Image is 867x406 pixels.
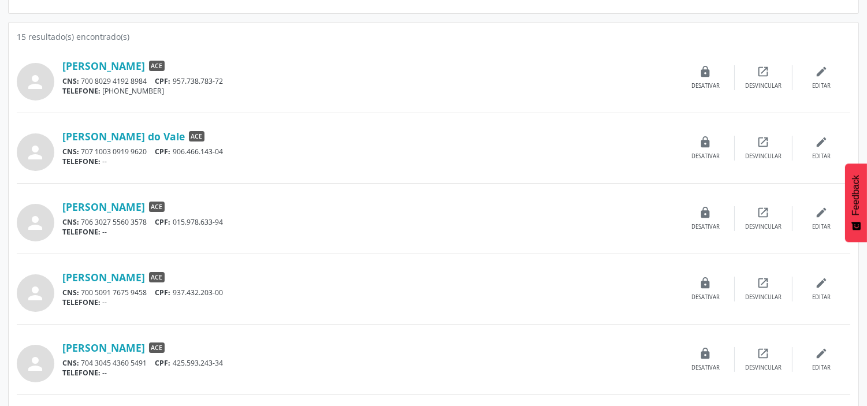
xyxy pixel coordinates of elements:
[62,358,79,368] span: CNS:
[699,206,712,219] i: lock
[62,368,101,378] span: TELEFONE:
[62,297,677,307] div: --
[691,223,720,231] div: Desativar
[62,130,185,143] a: [PERSON_NAME] do Vale
[189,131,204,141] span: ACE
[757,206,770,219] i: open_in_new
[745,293,782,301] div: Desvincular
[25,142,46,163] i: person
[699,347,712,360] i: lock
[691,364,720,372] div: Desativar
[155,358,171,368] span: CPF:
[745,223,782,231] div: Desvincular
[745,152,782,161] div: Desvincular
[812,364,831,372] div: Editar
[699,277,712,289] i: lock
[691,293,720,301] div: Desativar
[155,147,171,157] span: CPF:
[815,136,828,148] i: edit
[699,136,712,148] i: lock
[62,147,79,157] span: CNS:
[62,271,145,284] a: [PERSON_NAME]
[62,200,145,213] a: [PERSON_NAME]
[812,223,831,231] div: Editar
[62,76,79,86] span: CNS:
[699,65,712,78] i: lock
[25,283,46,304] i: person
[25,353,46,374] i: person
[691,82,720,90] div: Desativar
[815,206,828,219] i: edit
[757,347,770,360] i: open_in_new
[851,175,861,215] span: Feedback
[149,342,165,353] span: ACE
[62,358,677,368] div: 704 3045 4360 5491 425.593.243-34
[62,217,677,227] div: 706 3027 5560 3578 015.978.633-94
[815,65,828,78] i: edit
[62,227,677,237] div: --
[757,65,770,78] i: open_in_new
[25,72,46,92] i: person
[745,364,782,372] div: Desvincular
[17,31,850,43] div: 15 resultado(s) encontrado(s)
[812,293,831,301] div: Editar
[62,227,101,237] span: TELEFONE:
[62,157,677,166] div: --
[815,347,828,360] i: edit
[62,59,145,72] a: [PERSON_NAME]
[691,152,720,161] div: Desativar
[757,136,770,148] i: open_in_new
[62,217,79,227] span: CNS:
[757,277,770,289] i: open_in_new
[62,288,79,297] span: CNS:
[149,272,165,282] span: ACE
[62,297,101,307] span: TELEFONE:
[845,163,867,242] button: Feedback - Mostrar pesquisa
[155,217,171,227] span: CPF:
[62,86,677,96] div: [PHONE_NUMBER]
[62,76,677,86] div: 700 8029 4192 8984 957.738.783-72
[149,61,165,71] span: ACE
[812,82,831,90] div: Editar
[62,147,677,157] div: 707 1003 0919 9620 906.466.143-04
[62,86,101,96] span: TELEFONE:
[812,152,831,161] div: Editar
[62,368,677,378] div: --
[815,277,828,289] i: edit
[149,202,165,212] span: ACE
[62,288,677,297] div: 700 5091 7675 9458 937.432.203-00
[25,213,46,233] i: person
[62,157,101,166] span: TELEFONE:
[745,82,782,90] div: Desvincular
[155,288,171,297] span: CPF:
[155,76,171,86] span: CPF:
[62,341,145,354] a: [PERSON_NAME]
